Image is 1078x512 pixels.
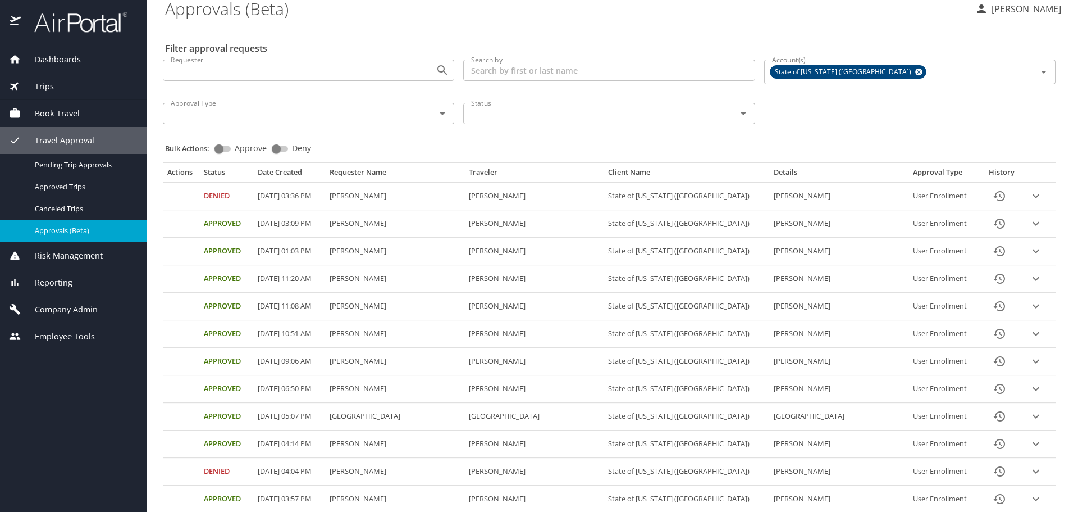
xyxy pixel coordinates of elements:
[325,375,464,403] td: [PERSON_NAME]
[988,2,1061,16] p: [PERSON_NAME]
[10,11,22,33] img: icon-airportal.png
[908,238,980,265] td: User Enrollment
[1027,243,1044,260] button: expand row
[21,53,81,66] span: Dashboards
[21,250,103,262] span: Risk Management
[325,238,464,265] td: [PERSON_NAME]
[464,238,604,265] td: [PERSON_NAME]
[325,320,464,348] td: [PERSON_NAME]
[253,431,325,458] td: [DATE] 04:14 PM
[235,144,267,152] span: Approve
[464,348,604,375] td: [PERSON_NAME]
[986,238,1013,265] button: History
[1027,353,1044,370] button: expand row
[253,348,325,375] td: [DATE] 09:06 AM
[986,458,1013,485] button: History
[253,210,325,238] td: [DATE] 03:09 PM
[464,210,604,238] td: [PERSON_NAME]
[769,210,908,238] td: [PERSON_NAME]
[1036,64,1052,80] button: Open
[770,66,918,78] span: State of [US_STATE] ([GEOGRAPHIC_DATA])
[253,375,325,403] td: [DATE] 06:50 PM
[908,320,980,348] td: User Enrollment
[21,80,54,93] span: Trips
[464,375,604,403] td: [PERSON_NAME]
[908,348,980,375] td: User Enrollment
[325,403,464,431] td: [GEOGRAPHIC_DATA]
[769,265,908,293] td: [PERSON_NAME]
[604,348,769,375] td: State of [US_STATE] ([GEOGRAPHIC_DATA])
[604,238,769,265] td: State of [US_STATE] ([GEOGRAPHIC_DATA])
[199,320,253,348] td: Approved
[604,167,769,182] th: Client Name
[325,183,464,210] td: [PERSON_NAME]
[464,183,604,210] td: [PERSON_NAME]
[604,403,769,431] td: State of [US_STATE] ([GEOGRAPHIC_DATA])
[253,403,325,431] td: [DATE] 05:07 PM
[21,303,98,316] span: Company Admin
[604,210,769,238] td: State of [US_STATE] ([GEOGRAPHIC_DATA])
[325,458,464,486] td: [PERSON_NAME]
[325,431,464,458] td: [PERSON_NAME]
[986,431,1013,457] button: History
[986,293,1013,320] button: History
[325,293,464,320] td: [PERSON_NAME]
[986,183,1013,210] button: History
[986,320,1013,347] button: History
[908,431,980,458] td: User Enrollment
[199,238,253,265] td: Approved
[22,11,127,33] img: airportal-logo.png
[253,183,325,210] td: [DATE] 03:36 PM
[604,431,769,458] td: State of [US_STATE] ([GEOGRAPHIC_DATA])
[1027,436,1044,452] button: expand row
[464,320,604,348] td: [PERSON_NAME]
[986,348,1013,375] button: History
[163,167,199,182] th: Actions
[253,320,325,348] td: [DATE] 10:51 AM
[464,458,604,486] td: [PERSON_NAME]
[980,167,1024,182] th: History
[1027,298,1044,315] button: expand row
[1027,491,1044,508] button: expand row
[908,167,980,182] th: Approval Type
[35,160,134,170] span: Pending Trip Approvals
[325,265,464,293] td: [PERSON_NAME]
[604,183,769,210] td: State of [US_STATE] ([GEOGRAPHIC_DATA])
[325,167,464,182] th: Requester Name
[908,265,980,293] td: User Enrollment
[986,210,1013,237] button: History
[253,167,325,182] th: Date Created
[199,458,253,486] td: Denied
[199,403,253,431] td: Approved
[1027,463,1044,480] button: expand row
[464,265,604,293] td: [PERSON_NAME]
[604,458,769,486] td: State of [US_STATE] ([GEOGRAPHIC_DATA])
[253,293,325,320] td: [DATE] 11:08 AM
[435,106,450,121] button: Open
[1027,270,1044,287] button: expand row
[769,431,908,458] td: [PERSON_NAME]
[770,65,926,79] div: State of [US_STATE] ([GEOGRAPHIC_DATA])
[199,265,253,293] td: Approved
[464,293,604,320] td: [PERSON_NAME]
[908,458,980,486] td: User Enrollment
[1027,215,1044,232] button: expand row
[165,143,218,153] p: Bulk Actions:
[769,348,908,375] td: [PERSON_NAME]
[464,403,604,431] td: [GEOGRAPHIC_DATA]
[908,375,980,403] td: User Enrollment
[986,265,1013,292] button: History
[908,210,980,238] td: User Enrollment
[769,293,908,320] td: [PERSON_NAME]
[199,167,253,182] th: Status
[21,330,95,343] span: Employee Tools
[21,107,80,120] span: Book Travel
[165,39,267,57] h2: Filter approval requests
[769,403,908,431] td: [GEOGRAPHIC_DATA]
[908,403,980,431] td: User Enrollment
[199,348,253,375] td: Approved
[1027,408,1044,425] button: expand row
[35,203,134,214] span: Canceled Trips
[769,320,908,348] td: [PERSON_NAME]
[986,375,1013,402] button: History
